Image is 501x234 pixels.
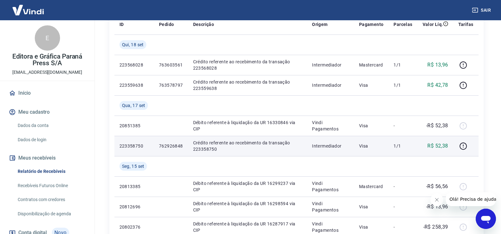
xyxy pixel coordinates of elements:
p: Parcelas [394,21,412,28]
a: Dados da conta [15,119,87,132]
iframe: Botão para abrir a janela de mensagens [476,209,496,229]
div: E [35,25,60,51]
p: Visa [359,143,384,149]
iframe: Mensagem da empresa [446,192,496,206]
button: Meus recebíveis [8,151,87,165]
p: Editora e Gráfica Paraná Press S/A [5,53,89,66]
p: 1/1 [394,62,412,68]
a: Disponibilização de agenda [15,207,87,220]
p: Mastercard [359,183,384,190]
a: Dados de login [15,133,87,146]
iframe: Fechar mensagem [431,193,443,206]
span: Qui, 18 set [122,41,144,48]
p: Débito referente à liquidação da UR 16299237 via CIP [193,180,302,193]
span: Olá! Precisa de ajuda? [4,4,53,9]
button: Meu cadastro [8,105,87,119]
p: Intermediador [312,62,349,68]
a: Recebíveis Futuros Online [15,179,87,192]
p: Origem [312,21,327,28]
p: Vindi Pagamentos [312,119,349,132]
p: Débito referente à liquidação da UR 16298594 via CIP [193,200,302,213]
p: R$ 42,78 [427,81,448,89]
span: Qua, 17 set [122,102,145,109]
button: Sair [471,4,493,16]
p: Valor Líq. [423,21,443,28]
p: 763603561 [159,62,183,68]
a: Início [8,86,87,100]
p: Intermediador [312,143,349,149]
p: -R$ 13,96 [426,203,448,211]
p: R$ 13,96 [427,61,448,69]
p: Visa [359,123,384,129]
p: 223358750 [119,143,149,149]
p: Crédito referente ao recebimento da transação 223358750 [193,140,302,152]
p: -R$ 56,56 [426,183,448,190]
p: - [394,204,412,210]
p: 20813385 [119,183,149,190]
p: 1/1 [394,143,412,149]
p: 223559638 [119,82,149,88]
p: 223568028 [119,62,149,68]
p: Vindi Pagamentos [312,180,349,193]
p: - [394,123,412,129]
p: Vindi Pagamentos [312,221,349,233]
a: Contratos com credores [15,193,87,206]
p: Visa [359,224,384,230]
p: 762926848 [159,143,183,149]
p: Crédito referente ao recebimento da transação 223559638 [193,79,302,92]
p: Débito referente à liquidação da UR 16287917 via CIP [193,221,302,233]
p: Débito referente à liquidação da UR 16330846 via CIP [193,119,302,132]
p: Crédito referente ao recebimento da transação 223568028 [193,59,302,71]
span: Seg, 15 set [122,163,144,169]
p: Intermediador [312,82,349,88]
a: Relatório de Recebíveis [15,165,87,178]
p: - [394,183,412,190]
p: Mastercard [359,62,384,68]
p: 763578797 [159,82,183,88]
p: 1/1 [394,82,412,88]
p: - [394,224,412,230]
p: Visa [359,82,384,88]
p: [EMAIL_ADDRESS][DOMAIN_NAME] [12,69,82,76]
p: Visa [359,204,384,210]
p: -R$ 258,39 [423,223,448,231]
p: 20851385 [119,123,149,129]
p: Vindi Pagamentos [312,200,349,213]
p: Pagamento [359,21,384,28]
p: R$ 52,38 [427,142,448,150]
p: 20802376 [119,224,149,230]
p: ID [119,21,124,28]
p: Pedido [159,21,174,28]
p: -R$ 52,38 [426,122,448,130]
p: 20812696 [119,204,149,210]
p: Tarifas [458,21,474,28]
img: Vindi [8,0,49,20]
p: Descrição [193,21,214,28]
